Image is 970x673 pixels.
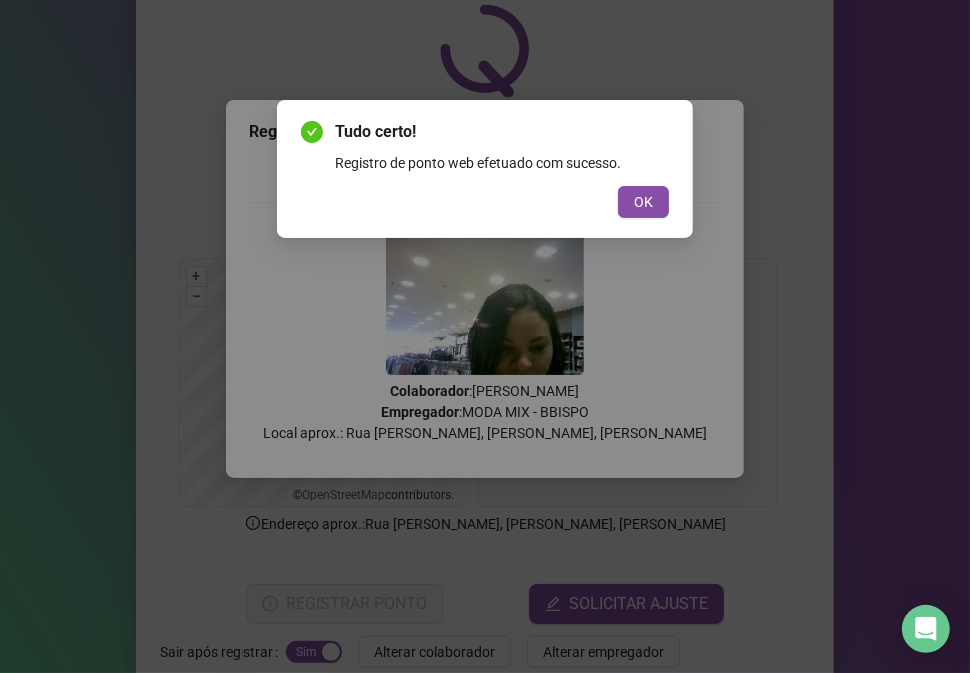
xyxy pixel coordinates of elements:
[618,186,669,218] button: OK
[301,121,323,143] span: check-circle
[335,152,669,174] div: Registro de ponto web efetuado com sucesso.
[634,191,653,213] span: OK
[902,605,950,653] div: Open Intercom Messenger
[335,120,669,144] span: Tudo certo!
